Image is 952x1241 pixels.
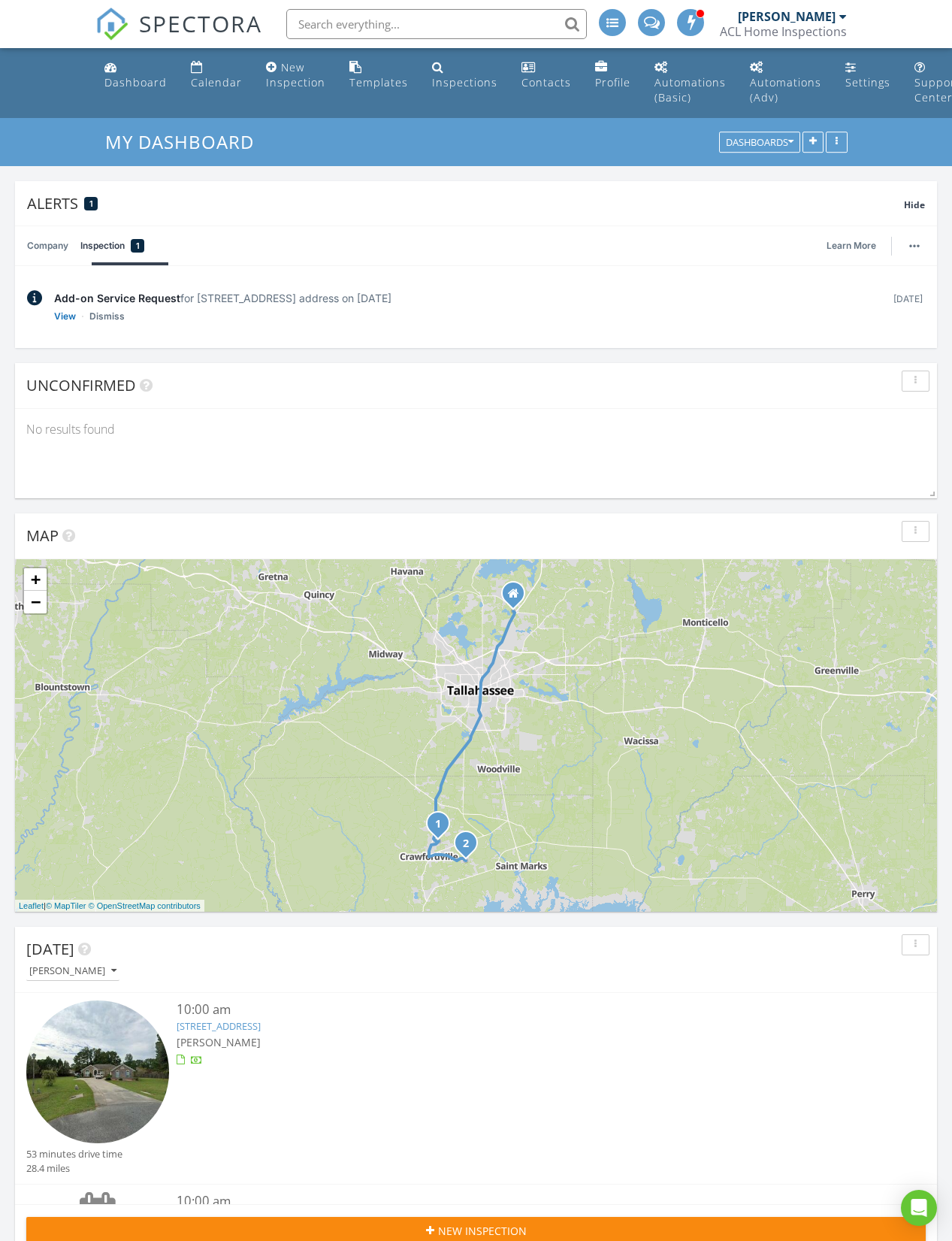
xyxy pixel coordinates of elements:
[438,823,447,832] div: 2 Magpie Trail, Crawfordville, FL 32327
[845,75,890,89] div: Settings
[177,1192,851,1211] div: 10:00 am
[26,1000,169,1143] img: streetview
[54,309,76,324] a: View
[26,375,136,395] span: Unconfirmed
[654,75,726,104] div: Automations (Basic)
[719,132,800,153] button: Dashboards
[177,1035,261,1049] span: [PERSON_NAME]
[438,1223,527,1239] span: New Inspection
[80,226,144,265] a: Inspection
[54,292,180,304] span: Add-on Service Request
[15,900,204,913] div: |
[89,901,201,910] a: © OpenStreetMap contributors
[98,54,173,97] a: Dashboard
[29,966,116,976] div: [PERSON_NAME]
[909,244,920,247] img: ellipsis-632cfdd7c38ec3a7d453.svg
[435,819,441,830] i: 1
[827,238,885,253] a: Learn More
[648,54,732,112] a: Automations (Basic)
[744,54,827,112] a: Automations (Advanced)
[589,54,636,97] a: Company Profile
[738,9,836,24] div: [PERSON_NAME]
[27,193,904,213] div: Alerts
[901,1190,937,1226] div: Open Intercom Messenger
[46,901,86,910] a: © MapTiler
[191,75,242,89] div: Calendar
[15,409,937,449] div: No results found
[177,1019,261,1033] a: [STREET_ADDRESS]
[139,8,262,39] span: SPECTORA
[185,54,248,97] a: Calendar
[177,1000,851,1019] div: 10:00 am
[26,1161,122,1176] div: 28.4 miles
[26,939,74,959] span: [DATE]
[750,75,821,104] div: Automations (Adv)
[104,75,167,89] div: Dashboard
[266,60,325,89] div: New Inspection
[343,54,414,97] a: Templates
[286,9,587,39] input: Search everything...
[26,1000,926,1176] a: 10:00 am [STREET_ADDRESS] [PERSON_NAME] 53 minutes drive time 28.4 miles
[26,525,59,546] span: Map
[720,24,847,39] div: ACL Home Inspections
[426,54,503,97] a: Inspections
[891,290,925,324] div: [DATE]
[432,75,497,89] div: Inspections
[26,961,119,982] button: [PERSON_NAME]
[89,198,93,209] span: 1
[466,843,475,852] div: 27 Menomini St,, Crawfordville,, FL 32327
[839,54,896,97] a: Settings
[463,839,469,849] i: 2
[521,75,571,89] div: Contacts
[349,75,408,89] div: Templates
[54,290,879,306] div: for [STREET_ADDRESS] address on [DATE]
[95,8,128,41] img: The Best Home Inspection Software - Spectora
[105,129,267,154] a: My Dashboard
[595,75,630,89] div: Profile
[19,901,44,910] a: Leaflet
[95,20,262,52] a: SPECTORA
[26,1147,122,1161] div: 53 minutes drive time
[89,309,125,324] a: Dismiss
[260,54,331,97] a: New Inspection
[515,54,577,97] a: Contacts
[27,226,68,265] a: Company
[27,290,42,306] img: info-2c025b9f2229fc06645a.svg
[24,591,47,613] a: Zoom out
[726,138,793,148] div: Dashboards
[904,198,925,211] span: Hide
[24,568,47,591] a: Zoom in
[136,238,140,253] span: 1
[513,593,522,602] div: 3425 Bannerman Rd, STE 105-110, Tallahassee Florida 32312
